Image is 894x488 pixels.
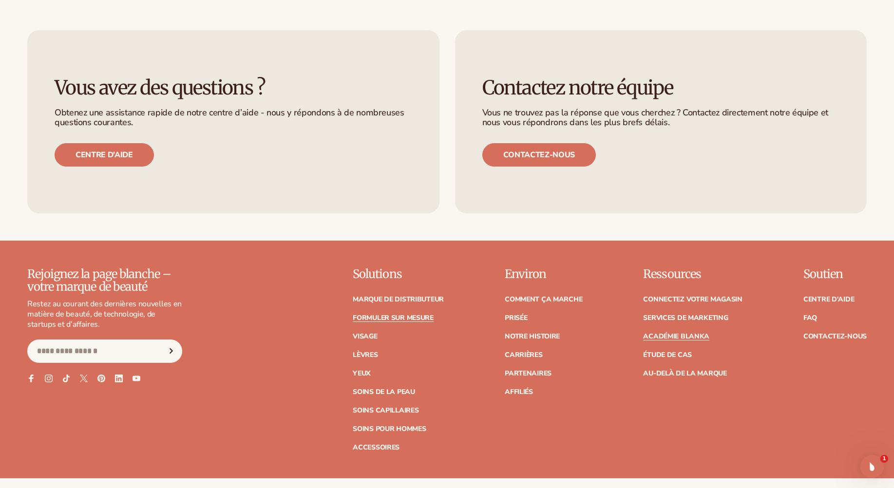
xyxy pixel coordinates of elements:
a: Affiliés [505,389,533,395]
a: Visage [353,333,377,340]
font: Soutien [803,266,843,282]
p: Obtenez une assistance rapide de notre centre d’aide - nous y répondons à de nombreuses questions... [55,108,412,128]
a: Centre d’aide [803,296,854,303]
a: Accessoires [353,444,399,451]
a: Académie Blanka [643,333,709,340]
a: Au-delà de la marque [643,370,726,377]
a: Contactez-nous [482,143,596,167]
p: Rejoignez la page blanche – votre marque de beauté [27,268,182,294]
a: Prisée [505,315,527,321]
h3: Contactez notre équipe [482,77,840,98]
font: Environ [505,266,546,282]
a: Comment ça marche [505,296,582,303]
a: Services de marketing [643,315,728,321]
a: Centre d’aide [55,143,154,167]
a: Lèvres [353,352,378,358]
a: Notre histoire [505,333,560,340]
a: FAQ [803,315,817,321]
p: Restez au courant des dernières nouvelles en matière de beauté, de technologie, de startups et d’... [27,299,182,329]
a: Marque de distributeur [353,296,444,303]
span: 1 [880,455,888,463]
button: S’inscrire [160,339,182,363]
a: Étude de cas [643,352,692,358]
a: Formuler sur mesure [353,315,434,321]
font: Solutions [353,266,401,282]
a: Yeux [353,370,371,377]
a: Soins pour hommes [353,426,426,432]
a: Partenaires [505,370,552,377]
a: Soins de la peau [353,389,415,395]
a: Carrières [505,352,542,358]
h3: Vous avez des questions ? [55,77,412,98]
iframe: Intercom live chat [860,455,884,478]
a: Soins capillaires [353,407,418,414]
font: Ressources [643,266,701,282]
font: Contactez-nous [503,151,575,159]
p: Vous ne trouvez pas la réponse que vous cherchez ? Contactez directement notre équipe et nous vou... [482,108,840,128]
a: Contactez-nous [803,333,867,340]
font: Centre d’aide [76,151,133,159]
a: Connectez votre magasin [643,296,742,303]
